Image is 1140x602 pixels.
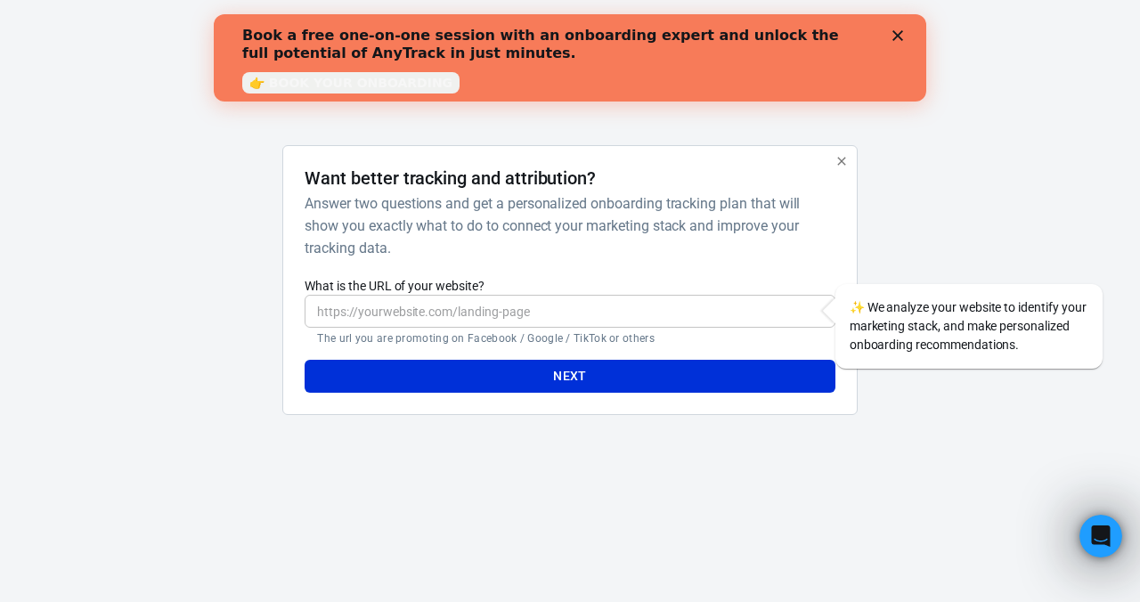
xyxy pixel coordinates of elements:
[835,284,1103,369] div: We analyze your website to identify your marketing stack, and make personalized onboarding recomm...
[679,16,696,27] div: Close
[317,331,822,346] p: The url you are promoting on Facebook / Google / TikTok or others
[125,28,1015,60] div: AnyTrack
[214,14,926,102] iframe: Intercom live chat banner
[305,360,835,393] button: Next
[305,295,835,328] input: https://yourwebsite.com/landing-page
[305,167,596,189] h4: Want better tracking and attribution?
[305,277,835,295] label: What is the URL of your website?
[850,300,865,314] span: sparkles
[305,192,827,259] h6: Answer two questions and get a personalized onboarding tracking plan that will show you exactly w...
[1079,515,1122,557] iframe: Intercom live chat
